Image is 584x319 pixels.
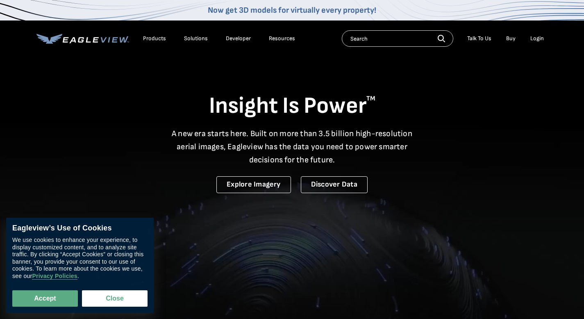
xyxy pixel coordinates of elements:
div: Eagleview’s Use of Cookies [12,224,148,233]
a: Buy [506,35,516,42]
a: Privacy Policies [32,273,77,280]
div: Resources [269,35,295,42]
a: Developer [226,35,251,42]
sup: TM [366,95,375,103]
button: Accept [12,290,78,307]
a: Discover Data [301,176,368,193]
div: Talk To Us [467,35,491,42]
a: Explore Imagery [216,176,291,193]
h1: Insight Is Power [36,92,548,121]
button: Close [82,290,148,307]
a: Now get 3D models for virtually every property! [208,5,376,15]
div: We use cookies to enhance your experience, to display customized content, and to analyze site tra... [12,237,148,280]
div: Solutions [184,35,208,42]
p: A new era starts here. Built on more than 3.5 billion high-resolution aerial images, Eagleview ha... [167,127,418,166]
div: Login [530,35,544,42]
div: Products [143,35,166,42]
input: Search [342,30,453,47]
